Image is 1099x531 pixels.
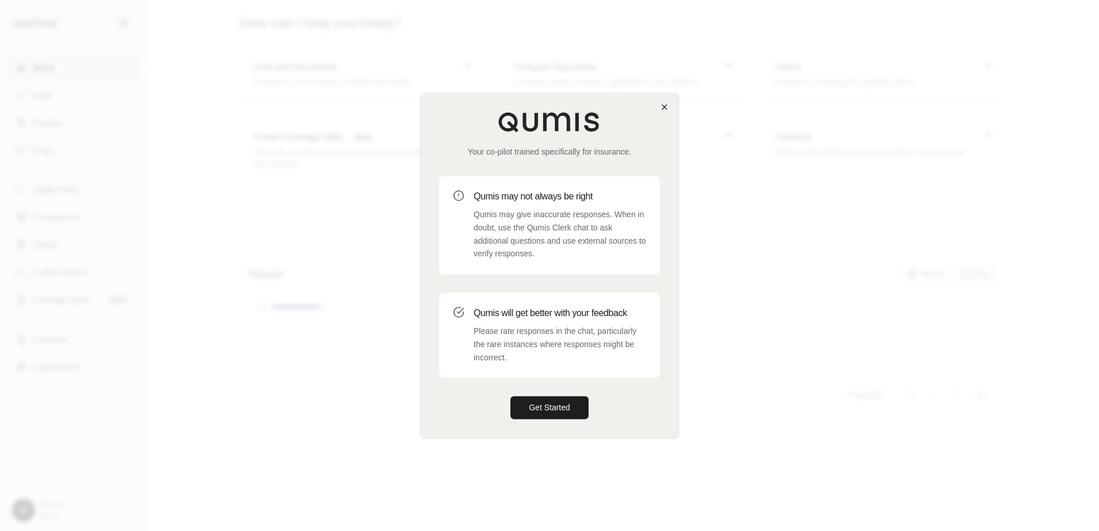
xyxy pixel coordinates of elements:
[474,306,646,320] h3: Qumis will get better with your feedback
[439,146,660,157] p: Your co-pilot trained specifically for insurance.
[498,111,601,132] img: Qumis Logo
[510,397,589,420] button: Get Started
[474,190,646,203] h3: Qumis may not always be right
[474,325,646,364] p: Please rate responses in the chat, particularly the rare instances where responses might be incor...
[474,208,646,260] p: Qumis may give inaccurate responses. When in doubt, use the Qumis Clerk chat to ask additional qu...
